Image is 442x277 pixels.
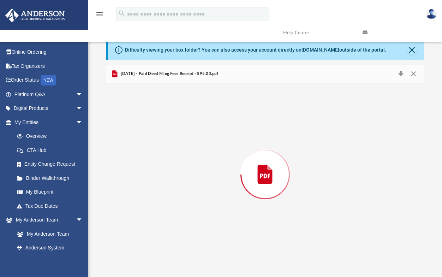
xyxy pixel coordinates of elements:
a: Help Center [278,19,357,47]
button: Download [394,69,407,79]
span: arrow_drop_down [76,213,90,228]
a: Digital Productsarrow_drop_down [5,101,94,116]
div: Preview [106,65,424,266]
a: CTA Hub [10,143,94,157]
a: [DOMAIN_NAME] [301,47,339,53]
a: Tax Organizers [5,59,94,73]
button: Close [407,45,417,55]
i: search [118,10,126,17]
i: menu [95,10,104,18]
a: Tax Due Dates [10,199,94,213]
a: Order StatusNEW [5,73,94,88]
a: My Anderson Team [10,227,86,241]
a: Platinum Q&Aarrow_drop_down [5,87,94,101]
a: menu [95,13,104,18]
a: Anderson System [10,241,90,255]
a: Entity Change Request [10,157,94,171]
img: Anderson Advisors Platinum Portal [3,8,67,22]
span: arrow_drop_down [76,87,90,102]
a: Binder Walkthrough [10,171,94,185]
img: User Pic [426,9,437,19]
a: My Entitiesarrow_drop_down [5,115,94,129]
span: arrow_drop_down [76,115,90,130]
a: Online Ordering [5,45,94,59]
a: My Blueprint [10,185,90,199]
button: Close [407,69,420,79]
a: Overview [10,129,94,143]
div: Difficulty viewing your box folder? You can also access your account directly on outside of the p... [125,46,386,54]
a: My Anderson Teamarrow_drop_down [5,213,90,227]
span: [DATE] - Paid Deed Filing Fees Receipt - $95.00.pdf [119,71,218,77]
div: NEW [41,75,56,86]
span: arrow_drop_down [76,101,90,116]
